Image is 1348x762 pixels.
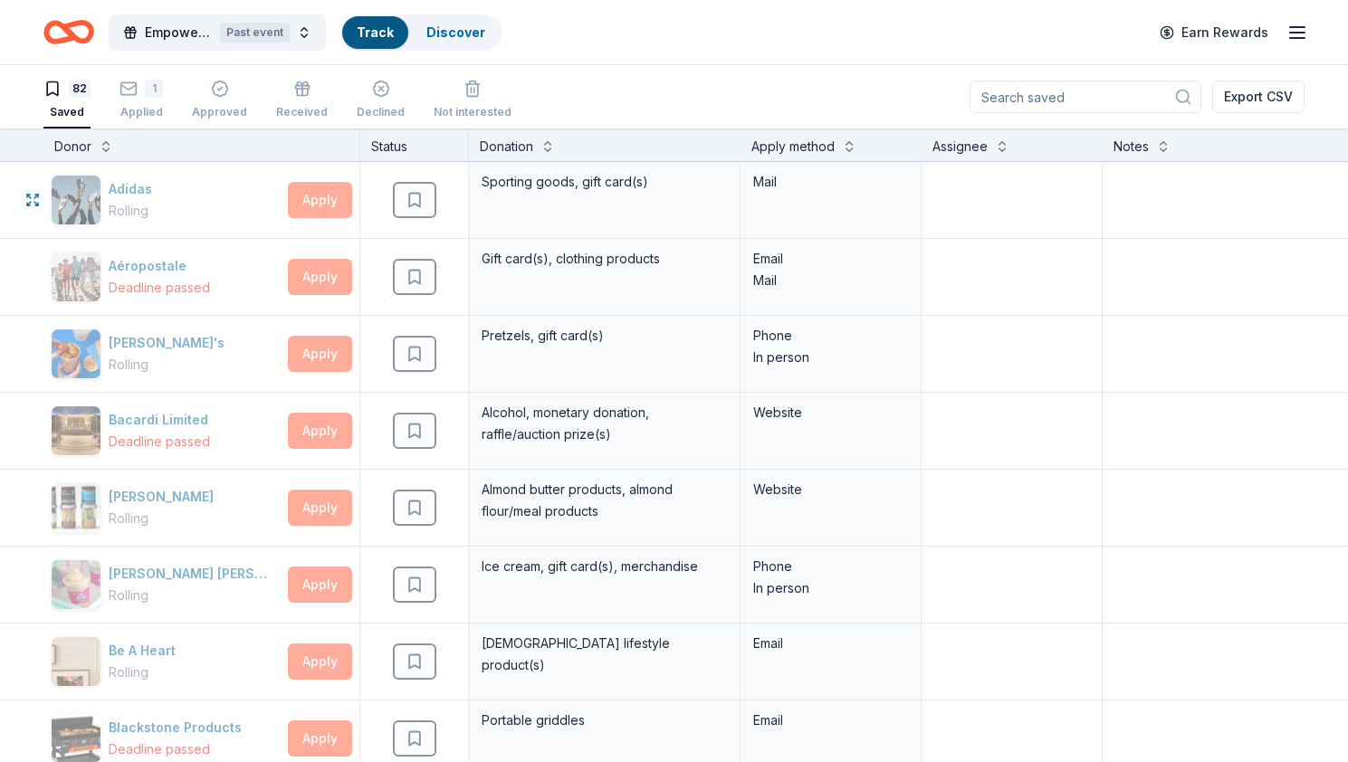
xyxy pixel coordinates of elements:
button: Empower & Create CelebrationPast event [109,14,326,51]
div: Donation [480,136,533,157]
div: Assignee [932,136,988,157]
div: Apply method [751,136,835,157]
div: Ice cream, gift card(s), merchandise [480,554,729,579]
input: Search saved [970,81,1201,113]
div: In person [753,577,908,599]
span: Empower & Create Celebration [145,22,213,43]
div: [DEMOGRAPHIC_DATA] lifestyle product(s) [480,631,729,678]
a: Track [357,24,394,40]
div: Applied [120,105,163,119]
div: 1 [145,80,163,98]
div: Sporting goods, gift card(s) [480,169,729,195]
div: Not interested [434,105,511,119]
div: 82 [69,80,91,98]
button: Approved [192,72,247,129]
button: TrackDiscover [340,14,502,51]
div: In person [753,347,908,368]
button: Declined [357,72,405,129]
button: Export CSV [1212,81,1305,113]
a: Earn Rewards [1149,16,1279,49]
div: Saved [43,105,91,119]
div: Past event [220,23,290,43]
div: Website [753,479,908,500]
div: Email [753,633,908,654]
button: 82Saved [43,72,91,129]
div: Phone [753,556,908,577]
a: Discover [426,24,485,40]
div: Approved [192,105,247,119]
button: 1Applied [120,72,163,129]
div: Portable griddles [480,708,729,733]
div: Phone [753,325,908,347]
div: Mail [753,171,908,193]
div: Pretzels, gift card(s) [480,323,729,348]
div: Website [753,402,908,424]
div: Status [360,129,469,161]
div: Notes [1114,136,1149,157]
a: Home [43,11,94,53]
button: Not interested [434,72,511,129]
div: Gift card(s), clothing products [480,246,729,271]
div: Donor [54,136,91,157]
div: Email [753,248,908,270]
div: Received [276,105,328,119]
div: Declined [357,105,405,119]
div: Email [753,710,908,731]
button: Received [276,72,328,129]
div: Mail [753,270,908,291]
div: Alcohol, monetary donation, raffle/auction prize(s) [480,400,729,447]
div: Almond butter products, almond flour/meal products [480,477,729,524]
